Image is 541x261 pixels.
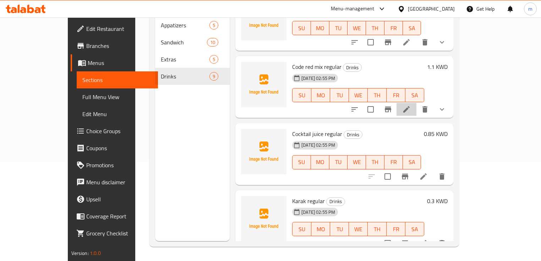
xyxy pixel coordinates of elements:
span: WE [352,90,365,100]
button: WE [349,222,368,236]
span: MO [314,23,327,33]
button: WE [349,88,368,102]
a: Branches [71,37,158,54]
div: [GEOGRAPHIC_DATA] [408,5,455,13]
button: SU [292,155,311,169]
span: Full Menu View [82,93,153,101]
button: MO [311,21,329,35]
span: TH [371,224,384,234]
span: SU [295,90,308,100]
span: 5 [210,22,218,29]
span: Grocery Checklist [86,229,153,238]
span: Edit Menu [82,110,153,118]
h6: 0.3 KWD [427,196,448,206]
button: TH [366,155,384,169]
button: Branch-specific-item [379,101,397,118]
div: Menu-management [331,5,375,13]
span: FR [389,90,403,100]
span: Select to update [363,35,378,50]
span: FR [387,23,400,33]
span: TU [332,23,345,33]
button: SA [403,155,421,169]
span: Promotions [86,161,153,169]
h6: 1.1 KWD [427,62,448,72]
span: Edit Restaurant [86,25,153,33]
span: TU [333,90,346,100]
button: show more [433,34,450,51]
span: 10 [207,39,218,46]
span: [DATE] 02:55 PM [299,75,338,82]
span: Select to update [380,169,395,184]
span: Coverage Report [86,212,153,221]
span: Menu disclaimer [86,178,153,186]
button: TH [366,21,384,35]
span: 9 [210,73,218,80]
button: SA [405,88,424,102]
span: Sandwich [161,38,207,47]
span: [DATE] 02:55 PM [299,209,338,216]
button: MO [311,155,329,169]
div: Drinks [343,63,362,72]
button: FR [384,155,403,169]
a: Edit menu item [402,38,411,47]
button: SU [292,222,311,236]
button: delete [433,168,450,185]
div: Drinks9 [155,68,230,85]
div: items [207,38,218,47]
span: Karak regular [292,196,325,206]
span: Drinks [161,72,209,81]
button: FR [387,222,405,236]
a: Upsell [71,191,158,208]
span: 5 [210,56,218,63]
span: SU [295,224,308,234]
div: Sandwich10 [155,34,230,51]
a: Sections [77,71,158,88]
span: SU [295,157,308,167]
nav: Menu sections [155,14,230,88]
span: SA [408,90,421,100]
button: TU [330,222,349,236]
button: sort-choices [346,34,363,51]
button: WE [348,21,366,35]
span: SA [406,23,419,33]
span: FR [389,224,403,234]
img: Code red mix regular [241,62,286,107]
button: TU [329,21,348,35]
span: Appatizers [161,21,209,29]
a: Edit menu item [419,172,428,181]
span: WE [350,157,363,167]
button: WE [348,155,366,169]
span: WE [350,23,363,33]
button: FR [387,88,405,102]
div: items [209,72,218,81]
button: show more [433,101,450,118]
span: Select to update [380,236,395,251]
button: SA [403,21,421,35]
span: Menus [88,59,153,67]
span: TU [333,224,346,234]
span: Extras [161,55,209,64]
button: delete [416,101,433,118]
a: Coupons [71,140,158,157]
a: Edit Restaurant [71,20,158,37]
span: MO [314,90,327,100]
button: MO [311,88,330,102]
span: Version: [71,249,89,258]
button: TU [330,88,349,102]
span: Cocktail juice regular [292,129,342,139]
button: TH [368,222,387,236]
h6: 0.85 KWD [424,129,448,139]
div: Extras5 [155,51,230,68]
div: Appatizers5 [155,17,230,34]
span: Sections [82,76,153,84]
span: TH [369,157,382,167]
a: Menu disclaimer [71,174,158,191]
button: FR [384,21,403,35]
span: Drinks [344,131,362,139]
button: Branch-specific-item [397,168,414,185]
span: [DATE] 02:55 PM [299,142,338,148]
span: WE [352,224,365,234]
a: Edit Menu [77,105,158,123]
